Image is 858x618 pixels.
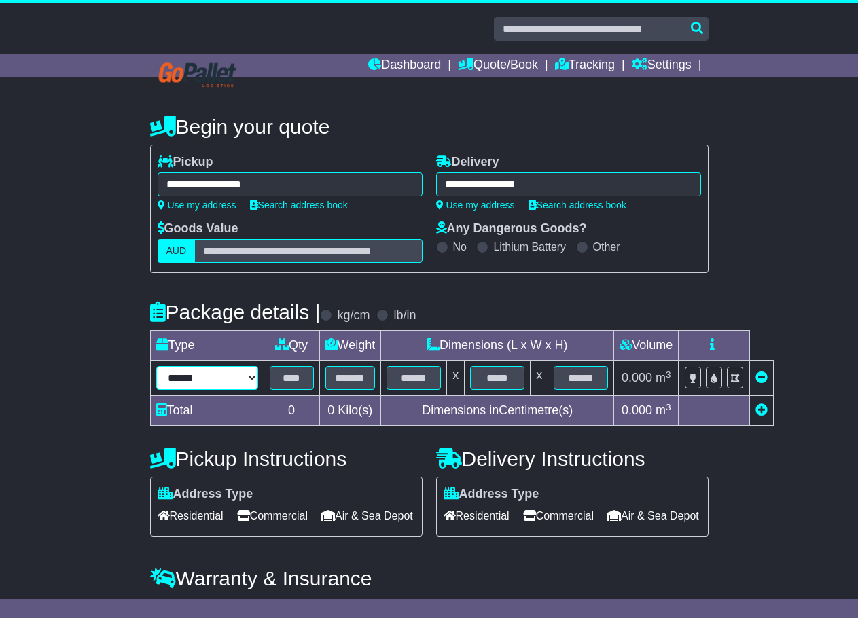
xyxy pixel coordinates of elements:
[264,331,319,361] td: Qty
[755,371,768,384] a: Remove this item
[453,240,467,253] label: No
[555,54,615,77] a: Tracking
[250,200,348,211] a: Search address book
[150,448,423,470] h4: Pickup Instructions
[755,403,768,417] a: Add new item
[444,505,510,526] span: Residential
[622,371,652,384] span: 0.000
[150,115,709,138] h4: Begin your quote
[319,331,381,361] td: Weight
[321,505,413,526] span: Air & Sea Depot
[381,331,614,361] td: Dimensions (L x W x H)
[150,597,709,612] div: All our quotes include a $ FreightSafe warranty.
[393,308,416,323] label: lb/in
[614,331,679,361] td: Volume
[158,487,253,502] label: Address Type
[458,54,538,77] a: Quote/Book
[158,155,213,170] label: Pickup
[158,221,238,236] label: Goods Value
[436,221,587,236] label: Any Dangerous Goods?
[158,200,236,211] a: Use my address
[150,331,264,361] td: Type
[444,487,539,502] label: Address Type
[150,301,321,323] h4: Package details |
[523,505,594,526] span: Commercial
[436,448,709,470] h4: Delivery Instructions
[150,396,264,426] td: Total
[529,200,626,211] a: Search address book
[319,396,381,426] td: Kilo(s)
[158,505,224,526] span: Residential
[287,597,308,611] span: 250
[264,396,319,426] td: 0
[656,403,671,417] span: m
[622,403,652,417] span: 0.000
[158,239,196,263] label: AUD
[632,54,692,77] a: Settings
[368,54,441,77] a: Dashboard
[656,371,671,384] span: m
[327,403,334,417] span: 0
[436,200,515,211] a: Use my address
[493,240,566,253] label: Lithium Battery
[237,505,308,526] span: Commercial
[337,308,370,323] label: kg/cm
[436,155,499,170] label: Delivery
[531,361,548,396] td: x
[381,396,614,426] td: Dimensions in Centimetre(s)
[666,369,671,380] sup: 3
[666,402,671,412] sup: 3
[593,240,620,253] label: Other
[150,567,709,589] h4: Warranty & Insurance
[447,361,465,396] td: x
[607,505,699,526] span: Air & Sea Depot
